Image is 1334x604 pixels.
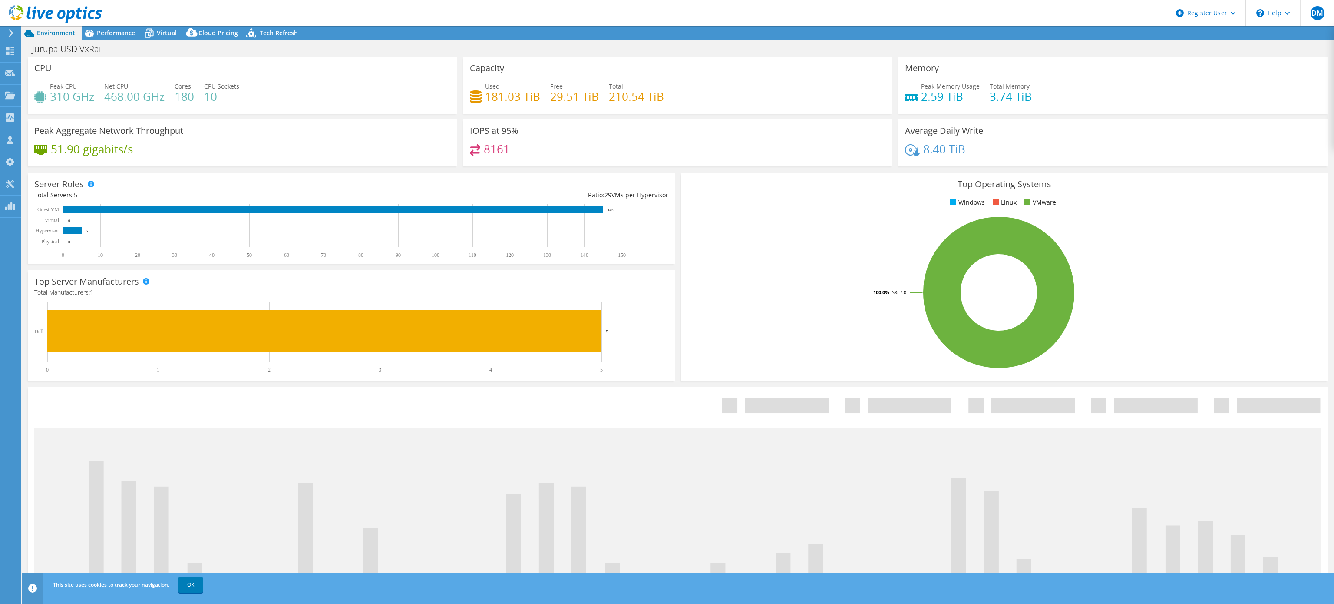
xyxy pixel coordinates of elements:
[1022,198,1056,207] li: VMware
[34,190,351,200] div: Total Servers:
[470,126,518,136] h3: IOPS at 95%
[921,92,980,101] h4: 2.59 TiB
[157,367,159,373] text: 1
[609,82,623,90] span: Total
[172,252,177,258] text: 30
[34,329,43,335] text: Dell
[28,44,117,54] h1: Jurupa USD VxRail
[36,228,59,234] text: Hypervisor
[351,190,668,200] div: Ratio: VMs per Hypervisor
[609,92,664,101] h4: 210.54 TiB
[98,252,103,258] text: 10
[157,29,177,37] span: Virtual
[358,252,363,258] text: 80
[247,252,252,258] text: 50
[97,29,135,37] span: Performance
[178,577,203,593] a: OK
[484,144,510,154] h4: 8161
[46,367,49,373] text: 0
[204,92,239,101] h4: 10
[284,252,289,258] text: 60
[485,82,500,90] span: Used
[489,367,492,373] text: 4
[1311,6,1324,20] span: DM
[104,82,128,90] span: Net CPU
[86,229,88,233] text: 5
[618,252,626,258] text: 150
[604,191,611,199] span: 29
[923,144,965,154] h4: 8.40 TiB
[51,144,133,154] h4: 51.90 gigabits/s
[37,206,59,212] text: Guest VM
[34,277,139,286] h3: Top Server Manufacturers
[379,367,381,373] text: 3
[53,581,169,588] span: This site uses cookies to track your navigation.
[37,29,75,37] span: Environment
[905,126,983,136] h3: Average Daily Write
[608,208,614,212] text: 145
[432,252,439,258] text: 100
[990,82,1030,90] span: Total Memory
[506,252,514,258] text: 120
[396,252,401,258] text: 90
[209,252,215,258] text: 40
[198,29,238,37] span: Cloud Pricing
[991,198,1017,207] li: Linux
[687,179,1321,189] h3: Top Operating Systems
[68,240,70,244] text: 0
[543,252,551,258] text: 130
[905,63,939,73] h3: Memory
[62,252,64,258] text: 0
[550,82,563,90] span: Free
[321,252,326,258] text: 70
[268,367,271,373] text: 2
[104,92,165,101] h4: 468.00 GHz
[990,92,1032,101] h4: 3.74 TiB
[260,29,298,37] span: Tech Refresh
[873,289,889,295] tspan: 100.0%
[68,219,70,223] text: 0
[600,367,603,373] text: 5
[948,198,985,207] li: Windows
[34,179,84,189] h3: Server Roles
[889,289,906,295] tspan: ESXi 7.0
[921,82,980,90] span: Peak Memory Usage
[175,92,194,101] h4: 180
[550,92,599,101] h4: 29.51 TiB
[34,126,183,136] h3: Peak Aggregate Network Throughput
[41,239,59,245] text: Physical
[34,288,668,297] h4: Total Manufacturers:
[90,288,93,296] span: 1
[581,252,588,258] text: 140
[34,63,52,73] h3: CPU
[135,252,140,258] text: 20
[1256,9,1264,17] svg: \n
[175,82,191,90] span: Cores
[50,92,94,101] h4: 310 GHz
[45,217,59,223] text: Virtual
[469,252,476,258] text: 110
[74,191,77,199] span: 5
[204,82,239,90] span: CPU Sockets
[50,82,77,90] span: Peak CPU
[485,92,540,101] h4: 181.03 TiB
[606,329,608,334] text: 5
[470,63,504,73] h3: Capacity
